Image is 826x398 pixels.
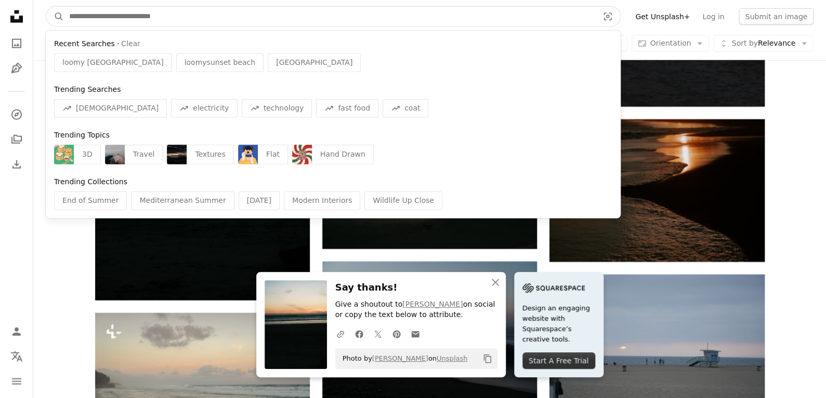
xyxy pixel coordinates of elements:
[522,280,585,296] img: file-1705255347840-230a6ab5bca9image
[185,58,255,68] span: loomysunset beach
[437,354,467,362] a: Unsplash
[54,39,612,49] div: ·
[292,145,312,164] img: premium_vector-1730142533288-194cec6c8fed
[335,280,497,295] h3: Say thanks!
[650,39,691,47] span: Orientation
[337,350,468,367] span: Photo by on
[54,145,74,164] img: premium_vector-1733848647289-cab28616121b
[74,145,101,164] div: 3D
[338,103,370,114] span: fast food
[369,323,387,344] a: Share on Twitter
[6,58,27,79] a: Illustrations
[6,33,27,54] a: Photos
[105,145,125,164] img: premium_photo-1756177506526-26fb2a726f4a
[549,119,764,262] img: the sun is setting over the water at the beach
[696,8,730,25] a: Log in
[522,352,595,369] div: Start A Free Trial
[549,341,764,350] a: a lifeguard station on the beach with people on it
[731,39,757,47] span: Sort by
[387,323,406,344] a: Share on Pinterest
[62,58,164,68] span: loomy [GEOGRAPHIC_DATA]
[95,379,310,389] a: a sandy beach with waves coming in to shore
[364,191,442,210] div: Wildlife Up Close
[312,145,374,164] div: Hand Drawn
[595,7,620,26] button: Visual search
[284,191,360,210] div: Modern Interiors
[54,85,121,93] span: Trending Searches
[54,191,127,210] div: End of Summer
[238,145,258,164] img: premium_vector-1749740990668-cd06e98471ca
[406,323,425,344] a: Share over email
[731,38,795,49] span: Relevance
[713,35,814,52] button: Sort byRelevance
[46,6,621,27] form: Find visuals sitewide
[514,272,604,377] a: Design an engaging website with Squarespace’s creative tools.Start A Free Trial
[131,191,234,210] div: Mediterranean Summer
[6,321,27,342] a: Log in / Sign up
[6,6,27,29] a: Home — Unsplash
[372,354,428,362] a: [PERSON_NAME]
[402,300,463,308] a: [PERSON_NAME]
[350,323,369,344] a: Share on Facebook
[6,346,27,367] button: Language
[125,145,163,164] div: Travel
[54,39,115,49] span: Recent Searches
[187,145,234,164] div: Textures
[46,7,64,26] button: Search Unsplash
[276,58,352,68] span: [GEOGRAPHIC_DATA]
[258,145,288,164] div: Flat
[239,191,280,210] div: [DATE]
[167,145,187,164] img: photo-1756232684964-09e6bee67c30
[335,299,497,320] p: Give a shoutout to on social or copy the text below to attribute.
[404,103,420,114] span: coat
[121,39,140,49] button: Clear
[522,303,595,345] span: Design an engaging website with Squarespace’s creative tools.
[6,154,27,175] a: Download History
[54,131,110,139] span: Trending Topics
[193,103,229,114] span: electricity
[6,104,27,125] a: Explore
[549,186,764,195] a: the sun is setting over the water at the beach
[629,8,696,25] a: Get Unsplash+
[739,8,814,25] button: Submit an image
[632,35,709,52] button: Orientation
[54,177,127,186] span: Trending Collections
[6,129,27,150] a: Collections
[76,103,159,114] span: [DEMOGRAPHIC_DATA]
[264,103,304,114] span: technology
[6,371,27,392] button: Menu
[479,350,496,367] button: Copy to clipboard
